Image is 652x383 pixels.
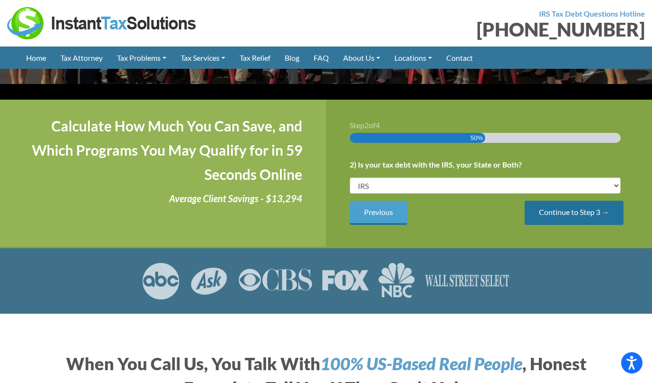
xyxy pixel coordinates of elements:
a: Locations [387,47,439,69]
a: Contact [439,47,480,69]
a: Blog [278,47,307,69]
img: Wall Street Select [424,262,510,299]
label: 2) Is your tax debt with the IRS, your State or Both? [350,160,522,170]
div: [PHONE_NUMBER] [333,20,645,39]
a: Tax Problems [110,47,173,69]
h4: Calculate How Much You Can Save, and Which Programs You May Qualify for in 59 Seconds Online [24,114,302,187]
span: 2 [364,121,369,130]
a: FAQ [307,47,336,69]
a: Tax Relief [232,47,278,69]
img: ABC [142,262,180,299]
i: Average Client Savings - $13,294 [169,193,302,204]
h3: Step of [350,121,628,129]
a: Instant Tax Solutions Logo [7,18,197,27]
i: 100% US-Based Real People [320,353,522,374]
a: About Us [336,47,387,69]
strong: IRS Tax Debt Questions Hotline [539,9,645,18]
img: Instant Tax Solutions Logo [7,7,197,39]
img: ASK [190,262,229,299]
img: CBS [238,262,312,299]
a: Tax Services [173,47,232,69]
span: 50% [470,133,483,143]
input: Previous [350,201,407,225]
span: 4 [375,121,380,130]
input: Continue to Step 3 → [525,201,623,225]
img: NBC [378,262,415,299]
img: FOX [322,262,369,299]
a: Home [19,47,53,69]
a: Tax Attorney [53,47,110,69]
